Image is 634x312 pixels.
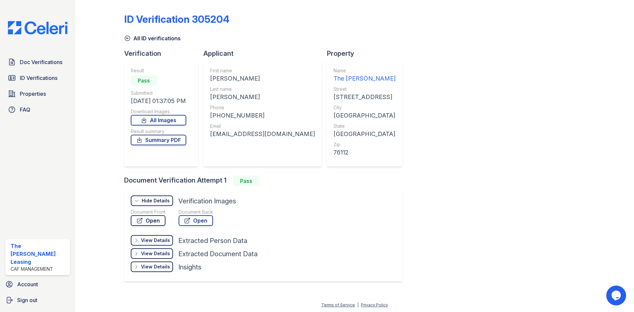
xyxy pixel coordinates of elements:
[5,87,70,100] a: Properties
[178,196,236,206] div: Verification Images
[233,176,260,186] div: Pass
[131,115,186,125] a: All Images
[131,128,186,135] div: Result summary
[334,123,396,129] div: State
[131,75,157,86] div: Pass
[203,49,327,58] div: Applicant
[11,266,67,272] div: CAF Management
[124,34,181,42] a: All ID verifications
[131,215,165,226] a: Open
[141,263,170,270] div: View Details
[20,106,30,114] span: FAQ
[334,67,396,83] a: Name The [PERSON_NAME]
[210,129,315,139] div: [EMAIL_ADDRESS][DOMAIN_NAME]
[210,123,315,129] div: Email
[321,302,355,307] a: Terms of Service
[5,55,70,69] a: Doc Verifications
[124,176,407,186] div: Document Verification Attempt 1
[179,209,213,215] div: Document Back
[3,294,73,307] a: Sign out
[124,49,203,58] div: Verification
[334,148,396,157] div: 76112
[334,74,396,83] div: The [PERSON_NAME]
[131,67,186,74] div: Result
[178,249,258,259] div: Extracted Document Data
[334,141,396,148] div: Zip
[131,209,165,215] div: Document Front
[179,215,213,226] a: Open
[131,90,186,96] div: Submitted
[124,13,229,25] div: ID Verification 305204
[5,71,70,85] a: ID Verifications
[3,21,73,34] img: CE_Logo_Blue-a8612792a0a2168367f1c8372b55b34899dd931a85d93a1a3d3e32e68fde9ad4.png
[20,74,57,82] span: ID Verifications
[210,86,315,92] div: Last name
[334,111,396,120] div: [GEOGRAPHIC_DATA]
[334,129,396,139] div: [GEOGRAPHIC_DATA]
[142,197,170,204] div: Hide Details
[606,286,627,305] iframe: chat widget
[131,108,186,115] div: Download Images
[210,92,315,102] div: [PERSON_NAME]
[141,250,170,257] div: View Details
[5,103,70,116] a: FAQ
[210,104,315,111] div: Phone
[210,67,315,74] div: First name
[361,302,388,307] a: Privacy Policy
[141,237,170,244] div: View Details
[334,86,396,92] div: Street
[357,302,359,307] div: |
[334,92,396,102] div: [STREET_ADDRESS]
[327,49,407,58] div: Property
[210,111,315,120] div: [PHONE_NUMBER]
[131,96,186,106] div: [DATE] 01:37:05 PM
[20,90,46,98] span: Properties
[178,236,247,245] div: Extracted Person Data
[178,262,201,272] div: Insights
[17,296,37,304] span: Sign out
[210,74,315,83] div: [PERSON_NAME]
[17,280,38,288] span: Account
[334,67,396,74] div: Name
[334,104,396,111] div: City
[20,58,62,66] span: Doc Verifications
[131,135,186,145] a: Summary PDF
[11,242,67,266] div: The [PERSON_NAME] Leasing
[3,278,73,291] a: Account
